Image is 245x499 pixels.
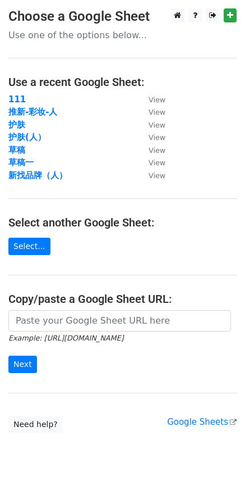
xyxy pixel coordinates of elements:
[8,145,25,155] a: 草稿
[137,132,165,142] a: View
[8,292,237,306] h4: Copy/paste a Google Sheet URL:
[149,146,165,155] small: View
[8,120,25,130] a: 护肤
[8,94,26,105] a: 111
[137,145,165,155] a: View
[137,170,165,180] a: View
[8,238,50,255] a: Select...
[8,132,46,142] a: 护肤(人）
[8,8,237,25] h3: Choose a Google Sheet
[8,75,237,89] h4: Use a recent Google Sheet:
[8,416,63,433] a: Need help?
[8,29,237,41] p: Use one of the options below...
[149,158,165,167] small: View
[149,133,165,142] small: View
[8,170,67,180] a: 新找品牌（人）
[137,120,165,130] a: View
[167,417,237,427] a: Google Sheets
[137,94,165,105] a: View
[8,310,231,332] input: Paste your Google Sheet URL here
[8,334,123,342] small: Example: [URL][DOMAIN_NAME]
[8,157,34,167] a: 草稿一
[149,171,165,180] small: View
[8,356,37,373] input: Next
[137,157,165,167] a: View
[149,121,165,129] small: View
[149,96,165,104] small: View
[149,108,165,116] small: View
[8,216,237,229] h4: Select another Google Sheet:
[137,107,165,117] a: View
[8,107,57,117] a: 推新-彩妆-人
